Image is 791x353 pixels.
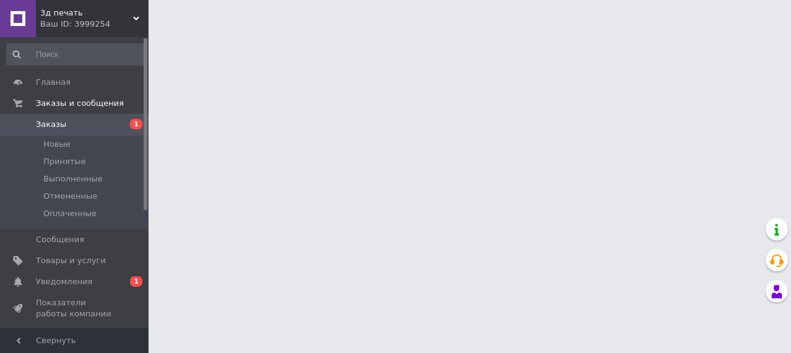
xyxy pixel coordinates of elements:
[36,255,106,266] span: Товары и услуги
[36,276,92,287] span: Уведомления
[36,98,124,109] span: Заказы и сообщения
[36,119,66,130] span: Заказы
[43,156,86,167] span: Принятые
[130,119,142,129] span: 1
[43,191,97,202] span: Отмененные
[40,19,149,30] div: Ваш ID: 3999254
[36,77,71,88] span: Главная
[6,43,146,66] input: Поиск
[36,297,115,320] span: Показатели работы компании
[43,139,71,150] span: Новые
[43,208,97,219] span: Оплаченные
[130,276,142,287] span: 1
[40,7,133,19] span: 3д печать
[36,234,84,245] span: Сообщения
[43,173,103,185] span: Выполненные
